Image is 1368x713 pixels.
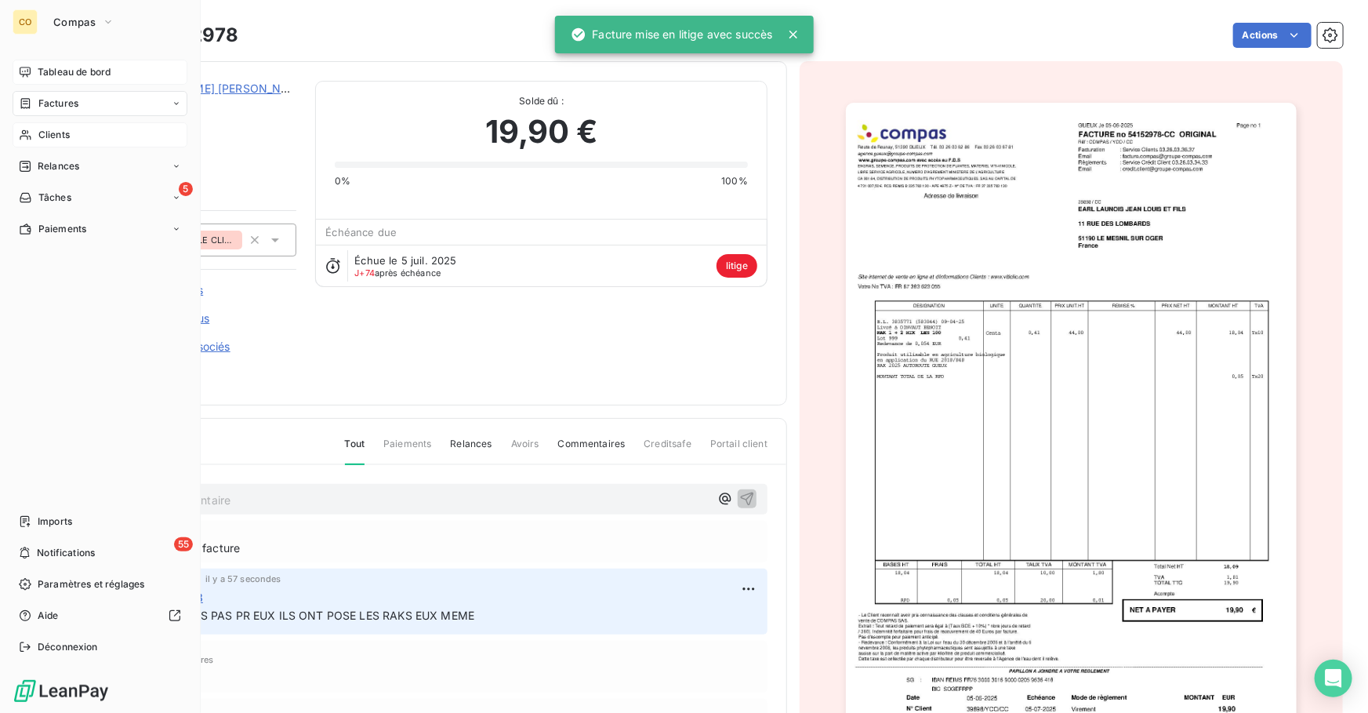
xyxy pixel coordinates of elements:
span: Solde dû : [335,94,748,108]
span: il y a 57 secondes [205,574,281,584]
span: Échue le 5 juil. 2025 [354,254,456,267]
a: Aide [13,603,187,628]
span: 5 [179,182,193,196]
span: 39898 [123,100,296,112]
span: 0% [335,174,350,188]
span: J+74 [354,267,375,278]
div: CO [13,9,38,35]
span: Clients [38,128,70,142]
span: Tout [345,437,365,465]
div: Facture mise en litige avec succès [570,20,772,49]
span: Déconnexion [38,640,98,654]
span: Commentaires [558,437,626,464]
span: Compas [53,16,96,28]
span: après échéance [354,268,441,278]
span: Factures [38,96,78,111]
span: Creditsafe [644,437,691,464]
span: 19,90 € [485,108,598,155]
span: 55 [174,537,193,551]
span: Notifications [37,546,95,560]
span: Relances [38,159,79,173]
span: Tâches [38,191,71,205]
span: litige [717,254,757,278]
span: Paiements [383,437,431,464]
button: Actions [1233,23,1312,48]
span: Litige : FC DE RAKS PAS PR EUX ILS ONT POSE LES RAKS EUX MEME [104,609,474,622]
span: Avoirs [511,437,539,464]
span: Imports [38,515,72,529]
a: [PERSON_NAME] [PERSON_NAME] ET FILS [123,82,353,95]
span: Portail client [710,437,767,464]
span: 100% [721,174,748,188]
span: Relances [450,437,492,464]
img: Logo LeanPay [13,678,110,704]
span: Tableau de bord [38,65,111,79]
span: Paiements [38,222,86,236]
div: Open Intercom Messenger [1315,660,1352,697]
span: Paramètres et réglages [38,577,144,591]
span: Aide [38,609,59,623]
span: Échéance due [325,226,397,238]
